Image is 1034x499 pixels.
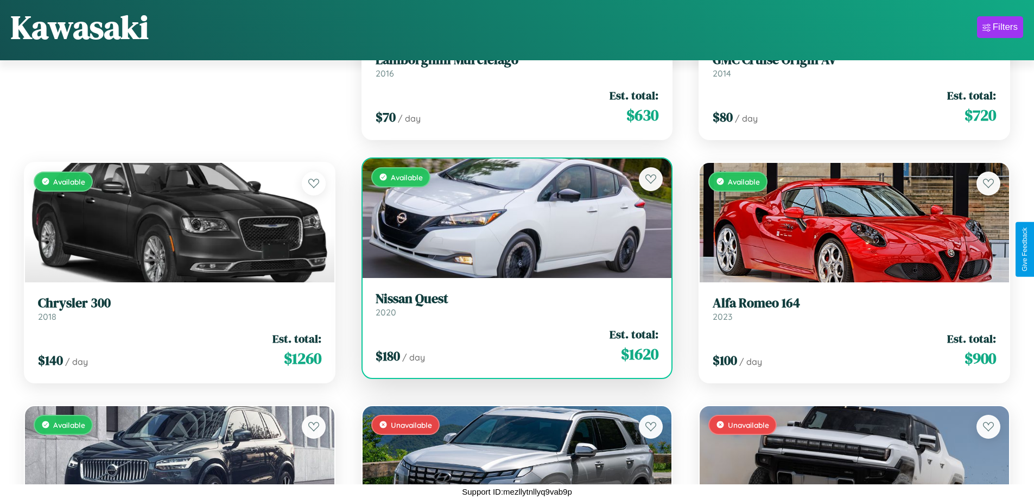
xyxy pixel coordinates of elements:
span: Available [53,420,85,429]
span: 2014 [713,68,731,79]
span: 2016 [376,68,394,79]
span: $ 80 [713,108,733,126]
span: Est. total: [947,331,996,346]
div: Filters [993,22,1018,33]
span: $ 1260 [284,348,321,369]
span: Est. total: [610,326,658,342]
div: Give Feedback [1021,228,1029,271]
span: 2020 [376,307,396,318]
span: $ 720 [965,104,996,126]
a: Alfa Romeo 1642023 [713,295,996,322]
h3: Chrysler 300 [38,295,321,311]
span: 2018 [38,311,56,322]
h1: Kawasaki [11,5,149,49]
h3: Alfa Romeo 164 [713,295,996,311]
a: GMC Cruise Origin AV2014 [713,52,996,79]
span: Est. total: [947,87,996,103]
a: Chrysler 3002018 [38,295,321,322]
span: $ 630 [626,104,658,126]
span: $ 180 [376,347,400,365]
span: Unavailable [391,420,432,429]
a: Nissan Quest2020 [376,291,659,318]
span: $ 1620 [621,343,658,365]
a: Lamborghini Murcielago2016 [376,52,659,79]
span: Est. total: [610,87,658,103]
h3: GMC Cruise Origin AV [713,52,996,68]
span: 2023 [713,311,732,322]
span: Available [53,177,85,186]
span: Available [728,177,760,186]
p: Support ID: mezllytnllyq9vab9p [462,484,572,499]
span: / day [739,356,762,367]
span: / day [402,352,425,363]
span: Est. total: [272,331,321,346]
h3: Nissan Quest [376,291,659,307]
span: / day [398,113,421,124]
span: $ 100 [713,351,737,369]
h3: Lamborghini Murcielago [376,52,659,68]
button: Filters [977,16,1023,38]
span: / day [735,113,758,124]
span: Unavailable [728,420,769,429]
span: $ 140 [38,351,63,369]
span: Available [391,173,423,182]
span: / day [65,356,88,367]
span: $ 70 [376,108,396,126]
span: $ 900 [965,348,996,369]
